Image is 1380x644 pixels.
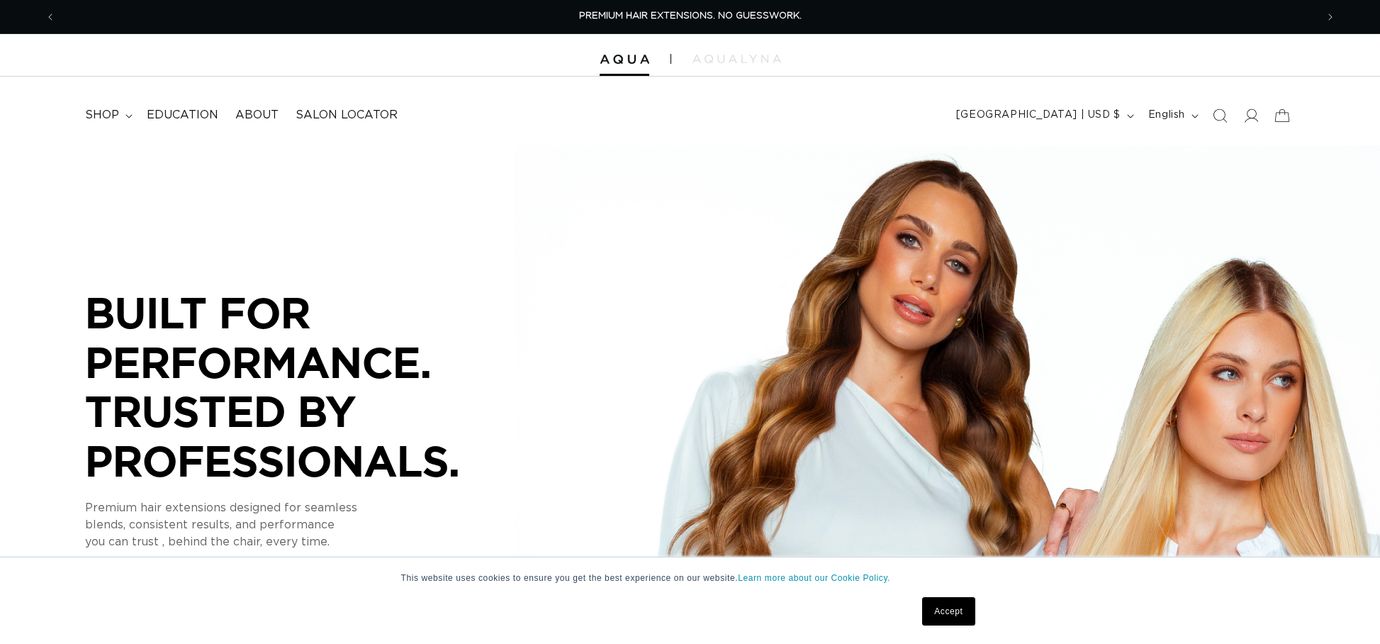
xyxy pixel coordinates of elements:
span: PREMIUM HAIR EXTENSIONS. NO GUESSWORK. [579,11,802,21]
p: you can trust , behind the chair, every time. [85,533,510,550]
p: BUILT FOR PERFORMANCE. TRUSTED BY PROFESSIONALS. [85,288,510,485]
a: Accept [922,597,975,626]
span: English [1148,108,1185,123]
a: Education [138,99,227,131]
a: About [227,99,287,131]
button: Next announcement [1315,4,1346,30]
button: English [1140,102,1204,129]
span: shop [85,108,119,123]
p: This website uses cookies to ensure you get the best experience on our website. [401,572,980,584]
span: Education [147,108,218,123]
img: Aqua Hair Extensions [600,55,649,65]
a: Salon Locator [287,99,406,131]
p: Premium hair extensions designed for seamless [85,499,510,516]
p: blends, consistent results, and performance [85,516,510,533]
summary: shop [77,99,138,131]
span: [GEOGRAPHIC_DATA] | USD $ [956,108,1121,123]
button: Previous announcement [35,4,66,30]
img: aqualyna.com [692,55,781,63]
summary: Search [1204,100,1235,131]
span: About [235,108,279,123]
span: Salon Locator [296,108,398,123]
button: [GEOGRAPHIC_DATA] | USD $ [948,102,1140,129]
a: Learn more about our Cookie Policy. [738,573,890,583]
